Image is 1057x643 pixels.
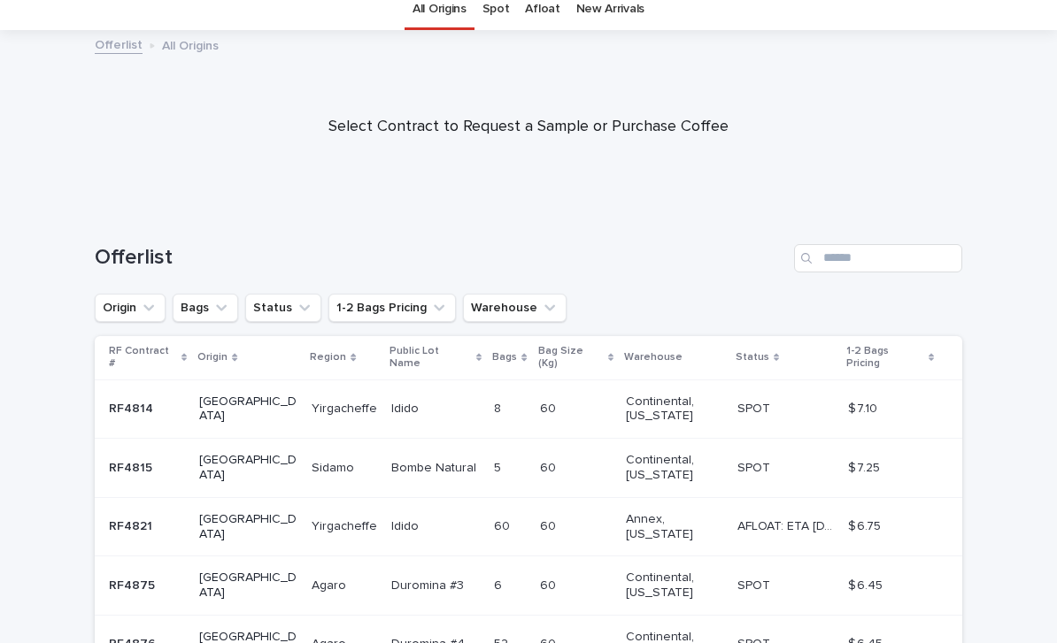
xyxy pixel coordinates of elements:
p: 60 [540,516,559,534]
p: Bag Size (Kg) [538,341,604,374]
p: $ 7.10 [848,398,881,417]
p: Agaro [312,575,350,593]
p: Warehouse [624,348,683,367]
p: 5 [494,457,505,476]
p: Region [310,348,346,367]
p: [GEOGRAPHIC_DATA] [199,512,297,542]
h1: Offerlist [95,245,787,271]
p: Yirgacheffe [312,398,381,417]
p: $ 6.75 [848,516,884,534]
p: 60 [540,575,559,593]
p: RF4815 [109,457,156,476]
p: Select Contract to Request a Sample or Purchase Coffee [174,118,883,137]
button: Warehouse [463,294,567,322]
p: Sidamo [312,457,358,476]
p: Yirgacheffe [312,516,381,534]
input: Search [794,244,962,272]
p: 6 [494,575,505,593]
p: Bags [492,348,517,367]
p: SPOT [737,457,774,476]
a: Offerlist [95,34,143,54]
p: Idido [391,398,422,417]
p: 60 [540,457,559,476]
p: RF4875 [109,575,158,593]
p: Duromina #3 [391,575,467,593]
p: Status [736,348,769,367]
p: [GEOGRAPHIC_DATA] [199,394,297,425]
p: RF Contract # [109,341,177,374]
button: Origin [95,294,166,322]
p: 60 [494,516,513,534]
p: 8 [494,398,505,417]
tr: RF4875RF4875 [GEOGRAPHIC_DATA]AgaroAgaro Duromina #3Duromina #3 66 6060 Continental, [US_STATE] S... [95,556,962,616]
p: 60 [540,398,559,417]
p: Origin [197,348,228,367]
p: AFLOAT: ETA 09-27-2025 [737,516,837,534]
p: Public Lot Name [390,341,472,374]
p: SPOT [737,575,774,593]
p: [GEOGRAPHIC_DATA] [199,570,297,601]
button: 1-2 Bags Pricing [328,294,456,322]
p: RF4821 [109,516,156,534]
tr: RF4821RF4821 [GEOGRAPHIC_DATA]YirgacheffeYirgacheffe IdidoIdido 6060 6060 Annex, [US_STATE] AFLOA... [95,497,962,556]
p: Bombe Natural [391,457,480,476]
button: Bags [173,294,238,322]
p: All Origins [162,34,219,54]
tr: RF4814RF4814 [GEOGRAPHIC_DATA]YirgacheffeYirgacheffe IdidoIdido 88 6060 Continental, [US_STATE] S... [95,379,962,439]
p: [GEOGRAPHIC_DATA] [199,453,297,483]
p: SPOT [737,398,774,417]
p: RF4814 [109,398,157,417]
p: 1-2 Bags Pricing [846,341,923,374]
button: Status [245,294,321,322]
p: $ 7.25 [848,457,883,476]
p: $ 6.45 [848,575,886,593]
p: Idido [391,516,422,534]
tr: RF4815RF4815 [GEOGRAPHIC_DATA]SidamoSidamo Bombe NaturalBombe Natural 55 6060 Continental, [US_ST... [95,439,962,498]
